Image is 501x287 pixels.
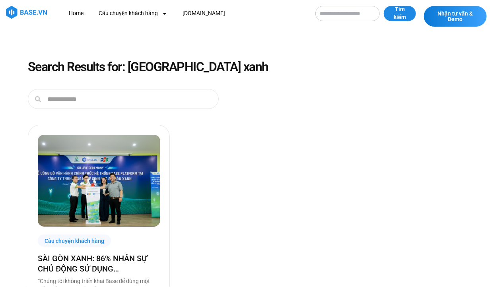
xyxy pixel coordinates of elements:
a: Nhận tư vấn & Demo [424,6,487,27]
a: SÀI GÒN XANH: 86% NHÂN SỰ CHỦ ĐỘNG SỬ DỤNG [DOMAIN_NAME], ĐẶT NỀN MÓNG CHO MỘT HỆ SINH THÁI SỐ HO... [38,253,160,274]
span: Nhận tư vấn & Demo [432,11,479,22]
span: Tìm kiếm [392,6,408,21]
a: Câu chuyện khách hàng [93,6,173,21]
nav: Menu [63,6,307,21]
button: Tìm kiếm [384,6,416,21]
a: Home [63,6,89,21]
a: [DOMAIN_NAME] [177,6,231,21]
h1: Search Results for: [GEOGRAPHIC_DATA] xanh [28,60,473,73]
div: Câu chuyện khách hàng [38,235,111,247]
